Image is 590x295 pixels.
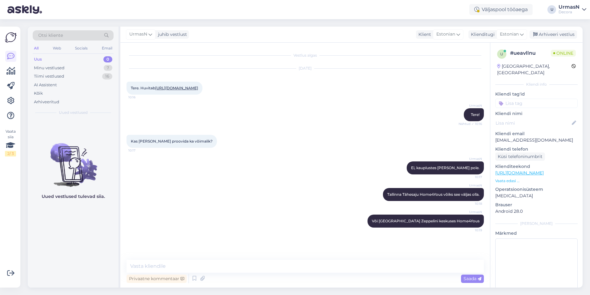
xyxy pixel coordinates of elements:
div: Klienditugi [468,31,495,38]
div: Uus [34,56,42,62]
input: Lisa tag [495,99,578,108]
div: Vaata siia [5,129,16,156]
p: Kliendi email [495,130,578,137]
p: Kliendi telefon [495,146,578,152]
span: 10:18 [459,201,482,206]
span: Tere. Huvitab [131,86,198,90]
div: 0 [103,56,112,62]
span: UrmasN [459,210,482,214]
div: U [547,5,556,14]
span: UrmasN [459,103,482,108]
span: Tere! [471,112,480,117]
div: Arhiveeri vestlus [530,30,577,39]
div: [GEOGRAPHIC_DATA], [GEOGRAPHIC_DATA] [497,63,571,76]
span: 10:16 [128,95,152,100]
div: Väljaspool tööaega [469,4,533,15]
div: [PERSON_NAME] [495,221,578,226]
span: Otsi kliente [38,32,63,39]
a: [URL][DOMAIN_NAME] [495,170,544,176]
span: Nähtud ✓ 10:16 [459,122,482,126]
span: u [500,52,503,56]
div: 2 / 3 [5,151,16,156]
div: [DATE] [127,66,484,71]
span: Ei, kauplustes [PERSON_NAME] pole. [411,165,480,170]
p: Klienditeekond [495,163,578,170]
span: Estonian [436,31,455,38]
div: Minu vestlused [34,65,64,71]
div: 7 [104,65,112,71]
span: Uued vestlused [59,110,88,115]
p: [MEDICAL_DATA] [495,193,578,199]
div: Email [101,44,114,52]
div: Socials [74,44,89,52]
div: Küsi telefoninumbrit [495,152,545,161]
div: # ueavllnu [510,49,551,57]
p: Brauser [495,202,578,208]
span: Tallinna Tähesaju Home4Yous võiks see väljas olla. [387,192,480,197]
div: Vestlus algas [127,53,484,58]
div: Privaatne kommentaar [127,275,187,283]
p: Vaata edasi ... [495,178,578,184]
img: Askly Logo [5,32,17,43]
span: UrmasN [129,31,147,38]
span: UrmasN [459,183,482,188]
div: Web [52,44,62,52]
span: 10:17 [459,175,482,179]
div: Kliendi info [495,82,578,87]
span: Saada [463,276,481,281]
p: Kliendi nimi [495,110,578,117]
div: Kõik [34,90,43,96]
p: Operatsioonisüsteem [495,186,578,193]
div: Decora [559,10,580,15]
p: Uued vestlused tulevad siia. [42,193,105,200]
div: All [33,44,40,52]
p: Märkmed [495,230,578,237]
div: AI Assistent [34,82,57,88]
span: Või [GEOGRAPHIC_DATA] Zeppelini keskuses Home4Yous [372,219,480,223]
span: 10:17 [128,148,152,153]
div: juhib vestlust [156,31,187,38]
p: Kliendi tag'id [495,91,578,97]
a: [URL][DOMAIN_NAME] [155,86,198,90]
span: 10:19 [459,228,482,233]
input: Lisa nimi [496,120,571,126]
img: No chats [28,132,118,188]
p: [EMAIL_ADDRESS][DOMAIN_NAME] [495,137,578,143]
span: UrmasN [459,156,482,161]
span: Estonian [500,31,519,38]
div: Klient [416,31,431,38]
span: Online [551,50,576,57]
p: Android 28.0 [495,208,578,215]
div: Tiimi vestlused [34,73,64,79]
a: UrmasNDecora [559,5,586,15]
div: UrmasN [559,5,580,10]
div: 16 [102,73,112,79]
div: Arhiveeritud [34,99,59,105]
span: Kas [PERSON_NAME] proovida ka võimalik? [131,139,213,143]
